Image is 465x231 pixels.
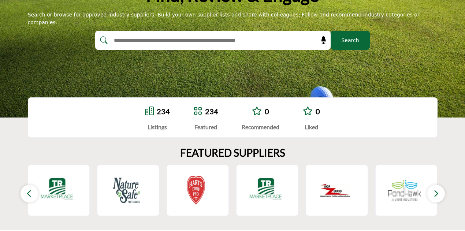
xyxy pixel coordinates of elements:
[303,107,313,115] i: Go to Liked
[145,123,170,131] div: Listings
[252,107,262,116] a: Go to Recommended
[331,31,370,50] button: Search
[303,123,320,131] div: Liked
[205,107,218,116] a: 234
[249,174,282,207] img: Michigan Golf Course Owners Association
[316,107,320,116] a: 0
[40,174,73,207] img: Greenman Golf & Turf Solutions
[319,174,351,207] img: Thor Guard, Inc
[157,107,170,116] a: 234
[179,174,212,207] img: Charles C. Hart Seed Co.
[193,123,218,131] div: Featured
[341,37,359,44] span: Search
[265,107,269,116] a: 0
[193,107,202,116] a: Go to Featured
[242,123,279,131] div: Recommended
[388,174,421,207] img: PondHawk by Linne Industries, LLC
[180,147,285,159] h2: FEATURED SUPPLIERS
[28,11,438,26] div: Search or browse for approved industry suppliers; Build your own supplier lists and share with co...
[110,174,143,207] img: Nature Safe Fertilizers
